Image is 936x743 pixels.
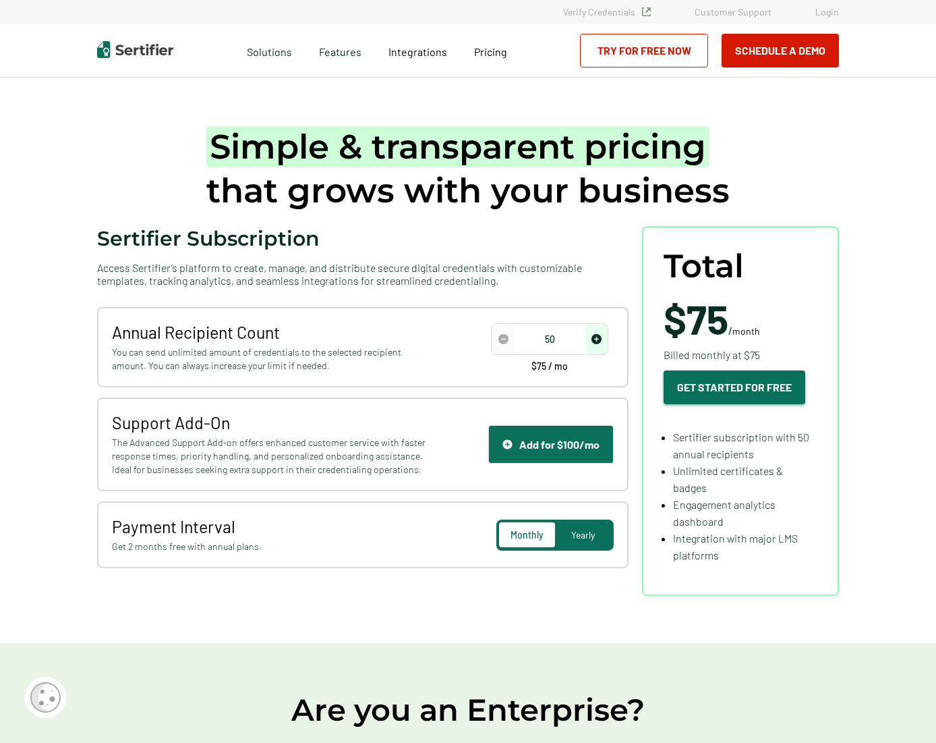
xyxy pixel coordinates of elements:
img: Sertifier | Digital Credentialing Platform [97,41,173,58]
iframe: Chat Widget [869,678,936,743]
span: Features [319,42,361,59]
div: Add for $100/mo [502,438,599,451]
a: Pricing [474,42,507,59]
img: Increase Icon [591,334,602,344]
a: Login [815,6,839,18]
button: Schedule a Demo [722,34,839,67]
span: Total [664,248,744,285]
img: Verified [642,7,651,16]
span: Access Sertifier’s platform to create, manage, and distribute secure digital credentials with cus... [97,261,628,287]
span: Billed monthly at $75 [664,346,760,363]
img: Cookie Popup Icon [30,682,61,713]
span: Monthly [510,529,544,541]
span: month [732,325,760,337]
span: You can send unlimited amount of credentials to the selected recipient amount. You can always inc... [112,346,430,373]
span: Integrations [388,45,447,58]
span: Sertifier subscription with 50 annual recipients [673,431,809,460]
span: Yearly [571,529,595,541]
span: decrease number [492,325,514,354]
span: increase number [585,325,607,354]
button: Get Started For Free [664,370,805,404]
h1: that grows with your business [206,125,730,213]
span: / [664,298,760,339]
span: $75 / mo [531,362,568,371]
button: Support IconAdd for $100/mo [488,425,614,464]
a: Customer Support [695,6,771,18]
span: Sertifier Subscription [97,226,320,251]
span: Engagement analytics dashboard [673,498,776,528]
a: Try for Free Now [580,34,708,67]
span: Get 2 months free with annual plans. [112,540,430,553]
span: Payment Interval [112,516,430,536]
span: Annual Recipient Count [112,322,430,342]
span: Simple & transparent pricing [206,126,709,167]
span: Solutions [247,42,292,59]
span: Unlimited certificates & badges [673,464,783,494]
span: The Advanced Support Add-on offers enhanced customer service with faster response times, priority... [112,436,430,476]
h2: Are you an Enterprise? [63,690,873,730]
span: $75 [664,294,728,343]
a: Verify Credentials [563,6,651,18]
span: Integration with major LMS platforms [673,532,798,561]
span: Pricing [474,45,507,58]
img: Support Icon [502,439,513,449]
a: Integrations [388,42,447,59]
span: Support Add-On [112,412,430,433]
img: Decrease Icon [498,334,508,344]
